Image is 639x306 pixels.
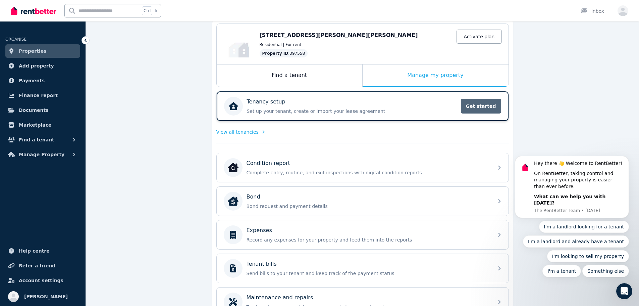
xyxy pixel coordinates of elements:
[11,6,56,16] img: RentBetter
[247,169,489,176] p: Complete entry, routine, and exit inspections with digital condition reports
[19,276,63,285] span: Account settings
[5,44,80,58] a: Properties
[19,47,47,55] span: Properties
[461,99,501,114] span: Get started
[5,89,80,102] a: Finance report
[142,6,152,15] span: Ctrl
[616,283,632,299] iframe: Intercom live chat
[217,64,362,87] div: Find a tenant
[260,32,418,38] span: [STREET_ADDRESS][PERSON_NAME][PERSON_NAME]
[19,62,54,70] span: Add property
[19,136,54,144] span: Find a tenant
[5,148,80,161] button: Manage Property
[457,30,501,44] a: Activate plan
[19,121,51,129] span: Marketplace
[217,91,509,121] a: Tenancy setupSet up your tenant, create or import your lease agreementGet started
[19,247,50,255] span: Help centre
[247,236,489,243] p: Record any expenses for your property and feed them into the reports
[247,203,489,210] p: Bond request and payment details
[5,118,80,132] a: Marketplace
[5,103,80,117] a: Documents
[217,220,509,249] a: ExpensesRecord any expenses for your property and feed them into the reports
[247,159,290,167] p: Condition report
[216,129,259,135] span: View all tenancies
[262,51,288,56] span: Property ID
[19,91,58,99] span: Finance report
[5,74,80,87] a: Payments
[5,37,26,42] span: ORGANISE
[260,42,302,47] span: Residential | For rent
[217,153,509,182] a: Condition reportCondition reportComplete entry, routine, and exit inspections with digital condit...
[24,293,68,301] span: [PERSON_NAME]
[260,49,308,57] div: : 397558
[155,8,157,13] span: k
[247,270,489,277] p: Send bills to your tenant and keep track of the payment status
[247,98,285,106] p: Tenancy setup
[247,294,313,302] p: Maintenance and repairs
[228,162,238,173] img: Condition report
[217,187,509,216] a: BondBondBond request and payment details
[5,259,80,272] a: Refer a friend
[217,254,509,283] a: Tenant billsSend bills to your tenant and keep track of the payment status
[247,226,272,234] p: Expenses
[19,150,64,159] span: Manage Property
[5,59,80,73] a: Add property
[581,8,604,14] div: Inbox
[363,64,509,87] div: Manage my property
[247,193,260,201] p: Bond
[19,77,45,85] span: Payments
[505,96,639,288] iframe: Intercom notifications message
[228,196,238,207] img: Bond
[19,262,55,270] span: Refer a friend
[5,274,80,287] a: Account settings
[216,129,265,135] a: View all tenancies
[5,133,80,146] button: Find a tenant
[247,108,457,115] p: Set up your tenant, create or import your lease agreement
[247,260,277,268] p: Tenant bills
[5,244,80,258] a: Help centre
[19,106,49,114] span: Documents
